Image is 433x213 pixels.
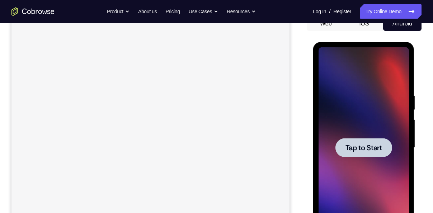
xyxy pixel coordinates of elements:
a: About us [138,4,157,19]
button: Use Cases [189,4,218,19]
button: Android [383,16,422,31]
span: Tap to Start [32,102,69,109]
button: iOS [345,16,383,31]
button: Tap to Start [22,96,79,115]
a: Go to the home page [11,7,55,16]
a: Try Online Demo [360,4,422,19]
a: Register [334,4,351,19]
a: Log In [313,4,326,19]
button: Product [107,4,130,19]
a: Pricing [165,4,180,19]
button: Resources [227,4,256,19]
span: / [329,7,330,16]
button: Web [307,16,345,31]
